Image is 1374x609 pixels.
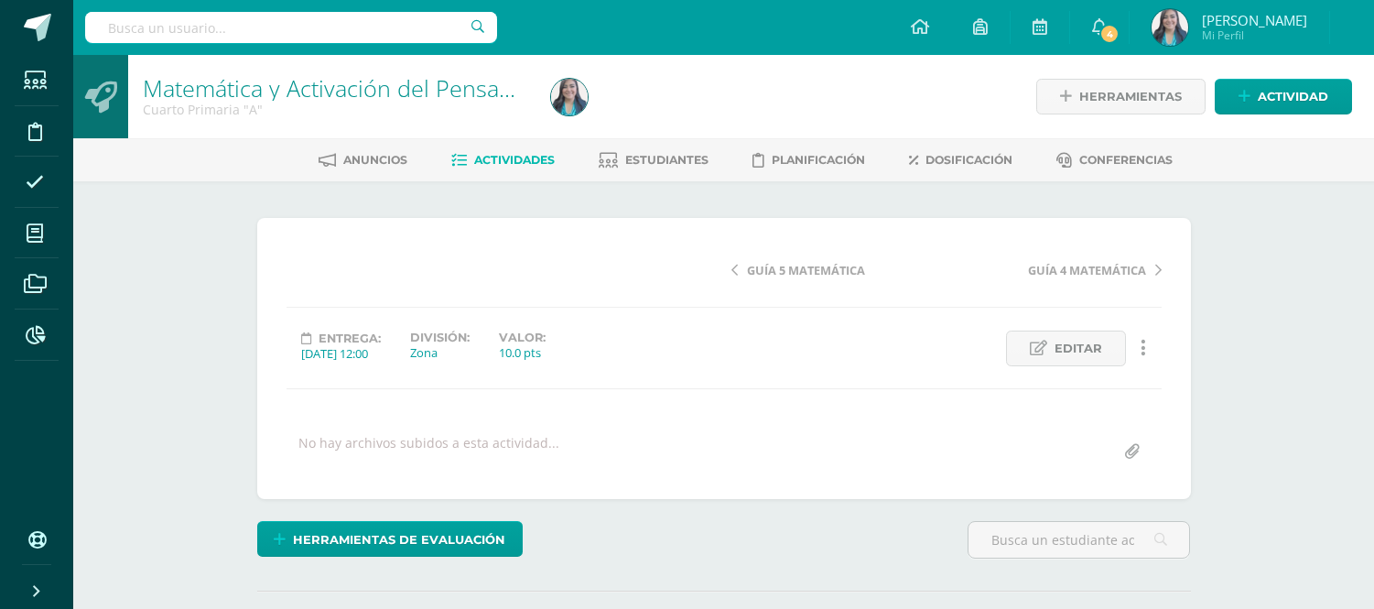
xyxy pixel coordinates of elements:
[947,260,1162,278] a: GUÍA 4 MATEMÁTICA
[1036,79,1206,114] a: Herramientas
[1258,80,1328,114] span: Actividad
[474,153,555,167] span: Actividades
[752,146,865,175] a: Planificación
[968,522,1189,558] input: Busca un estudiante aquí...
[451,146,555,175] a: Actividades
[731,260,947,278] a: GUÍA 5 MATEMÁTICA
[410,331,470,344] label: División:
[410,344,470,361] div: Zona
[343,153,407,167] span: Anuncios
[925,153,1012,167] span: Dosificación
[143,72,572,103] a: Matemática y Activación del Pensamiento
[1055,332,1102,365] span: Editar
[499,331,546,344] label: Valor:
[747,262,865,278] span: GUÍA 5 MATEMÁTICA
[1202,27,1307,43] span: Mi Perfil
[1028,262,1146,278] span: GUÍA 4 MATEMÁTICA
[772,153,865,167] span: Planificación
[1079,153,1173,167] span: Conferencias
[1099,24,1120,44] span: 4
[143,101,529,118] div: Cuarto Primaria 'A'
[85,12,497,43] input: Busca un usuario...
[1215,79,1352,114] a: Actividad
[319,146,407,175] a: Anuncios
[319,332,381,345] span: Entrega:
[301,345,381,362] div: [DATE] 12:00
[1152,9,1188,46] img: a779625457fd9673aeaf94eab081dbf1.png
[1079,80,1182,114] span: Herramientas
[298,434,559,470] div: No hay archivos subidos a esta actividad...
[909,146,1012,175] a: Dosificación
[551,79,588,115] img: a779625457fd9673aeaf94eab081dbf1.png
[1202,11,1307,29] span: [PERSON_NAME]
[257,521,523,557] a: Herramientas de evaluación
[1056,146,1173,175] a: Conferencias
[499,344,546,361] div: 10.0 pts
[293,523,505,557] span: Herramientas de evaluación
[599,146,709,175] a: Estudiantes
[143,75,529,101] h1: Matemática y Activación del Pensamiento
[625,153,709,167] span: Estudiantes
